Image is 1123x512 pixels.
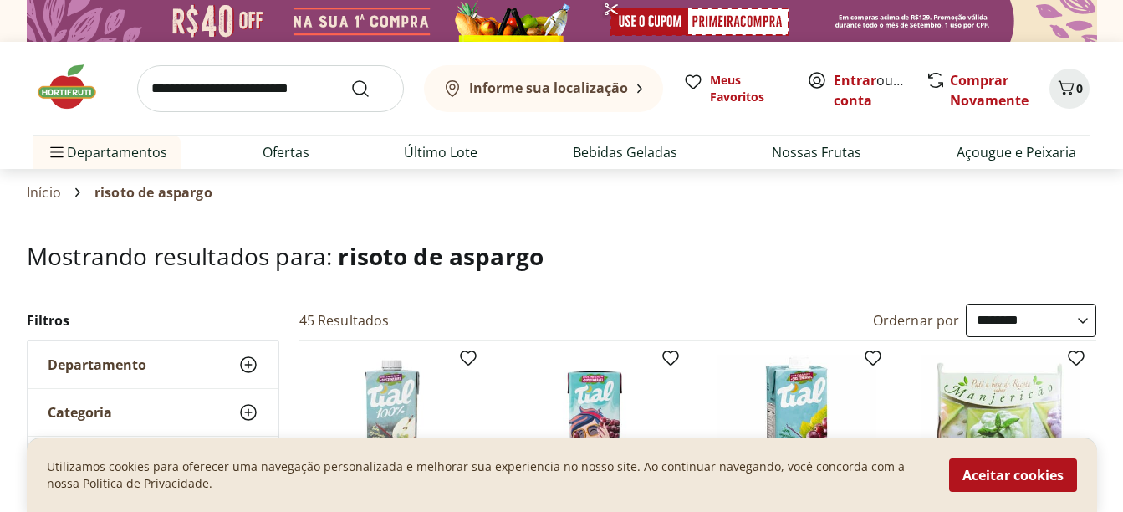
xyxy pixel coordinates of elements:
[299,311,390,330] h2: 45 Resultados
[28,437,278,484] button: Marca
[28,389,278,436] button: Categoria
[834,71,876,90] a: Entrar
[137,65,404,112] input: search
[47,132,67,172] button: Menu
[710,72,787,105] span: Meus Favoritos
[424,65,663,112] button: Informe sua localização
[957,142,1076,162] a: Açougue e Peixaria
[47,132,167,172] span: Departamentos
[28,341,278,388] button: Departamento
[950,71,1029,110] a: Comprar Novamente
[33,62,117,112] img: Hortifruti
[27,185,61,200] a: Início
[772,142,861,162] a: Nossas Frutas
[469,79,628,97] b: Informe sua localização
[949,458,1077,492] button: Aceitar cookies
[27,304,279,337] h2: Filtros
[683,72,787,105] a: Meus Favoritos
[27,243,1096,269] h1: Mostrando resultados para:
[834,71,926,110] a: Criar conta
[1076,80,1083,96] span: 0
[1049,69,1090,109] button: Carrinho
[350,79,390,99] button: Submit Search
[873,311,960,330] label: Ordernar por
[834,70,908,110] span: ou
[263,142,309,162] a: Ofertas
[338,240,544,272] span: risoto de aspargo
[48,356,146,373] span: Departamento
[404,142,477,162] a: Último Lote
[94,185,212,200] span: risoto de aspargo
[48,404,112,421] span: Categoria
[47,458,929,492] p: Utilizamos cookies para oferecer uma navegação personalizada e melhorar sua experiencia no nosso ...
[573,142,677,162] a: Bebidas Geladas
